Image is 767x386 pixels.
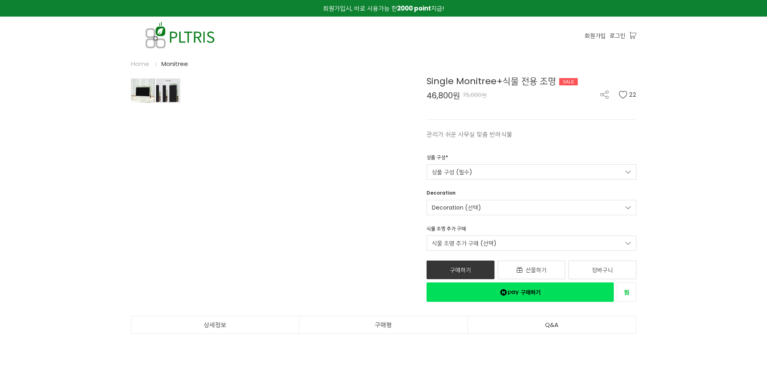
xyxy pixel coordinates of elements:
[526,266,547,274] span: 선물하기
[427,164,636,180] a: 상품 구성 (필수)
[468,316,636,333] a: Q&A
[131,316,299,333] a: 상세정보
[427,91,460,100] span: 46,800원
[427,235,636,251] a: 식물 조명 추가 구매 (선택)
[427,189,456,200] div: Decoration
[463,91,487,99] span: 75,000원
[568,261,636,279] a: 장바구니
[427,129,636,139] p: 관리가 쉬운 사무실 맞춤 반려식물
[131,59,149,68] a: Home
[498,261,566,279] a: 선물하기
[299,316,467,333] a: 구매평
[427,282,614,302] a: 새창
[427,261,494,279] a: 구매하기
[427,154,448,164] div: 상품 구성
[559,78,578,85] div: SALE
[397,4,431,13] strong: 2000 point
[323,4,444,13] span: 회원가입시, 바로 사용가능 한 지급!
[427,74,636,88] div: Single Monitree+식물 전용 조명
[629,91,636,99] span: 22
[427,200,636,215] a: Decoration (선택)
[585,31,606,40] a: 회원가입
[427,225,466,235] div: 식물 조명 추가 구매
[619,91,636,99] button: 22
[617,282,636,302] a: 새창
[610,31,625,40] a: 로그인
[161,59,188,68] a: Monitree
